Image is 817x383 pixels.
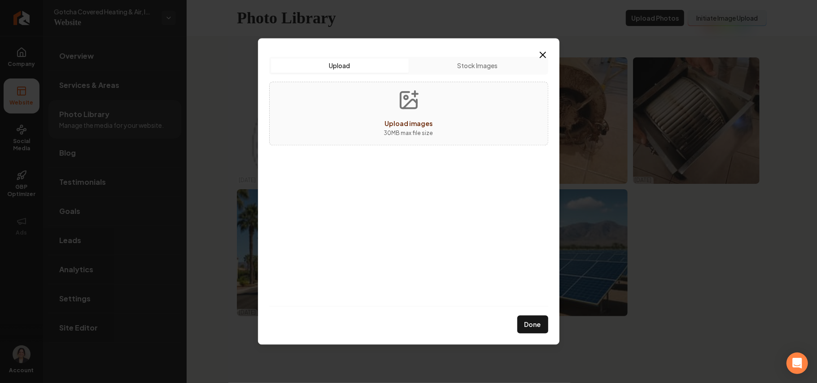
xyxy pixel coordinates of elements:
button: Stock Images [409,58,546,73]
span: Upload images [384,119,433,127]
p: 30 MB max file size [384,129,433,138]
button: Done [517,316,548,334]
button: Upload [271,58,409,73]
button: Upload images [377,82,441,145]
